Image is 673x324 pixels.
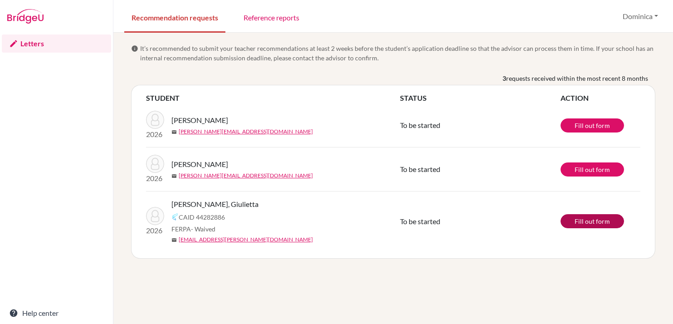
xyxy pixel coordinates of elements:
[7,9,44,24] img: Bridge-U
[400,93,561,103] th: STATUS
[2,304,111,322] a: Help center
[400,121,440,129] span: To be started
[561,162,624,177] a: Fill out form
[619,8,662,25] button: Dominica
[124,1,225,33] a: Recommendation requests
[146,207,164,225] img: Borgese, Giulietta
[179,212,225,222] span: CAID 44282886
[502,74,506,83] b: 3
[561,118,624,133] a: Fill out form
[171,115,228,126] span: [PERSON_NAME]
[171,173,177,179] span: mail
[171,199,258,210] span: [PERSON_NAME], Giulietta
[171,237,177,243] span: mail
[2,34,111,53] a: Letters
[400,217,440,226] span: To be started
[506,74,648,83] span: requests received within the most recent 8 months
[171,224,215,234] span: FERPA
[146,155,164,173] img: Albaladejo, Emma
[171,159,228,170] span: [PERSON_NAME]
[179,236,313,244] a: [EMAIL_ADDRESS][PERSON_NAME][DOMAIN_NAME]
[146,173,164,184] p: 2026
[561,93,640,103] th: ACTION
[146,93,400,103] th: STUDENT
[561,214,624,228] a: Fill out form
[179,128,313,136] a: [PERSON_NAME][EMAIL_ADDRESS][DOMAIN_NAME]
[146,111,164,129] img: Albaladejo, Emma
[146,225,164,236] p: 2026
[191,225,215,233] span: - Waived
[179,172,313,180] a: [PERSON_NAME][EMAIL_ADDRESS][DOMAIN_NAME]
[236,1,307,33] a: Reference reports
[171,129,177,135] span: mail
[146,129,164,140] p: 2026
[400,165,440,173] span: To be started
[140,44,655,63] span: It’s recommended to submit your teacher recommendations at least 2 weeks before the student’s app...
[171,213,179,221] img: Common App logo
[131,45,138,52] span: info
